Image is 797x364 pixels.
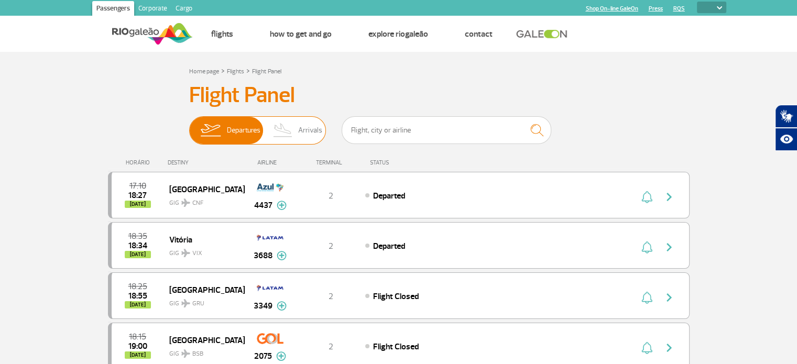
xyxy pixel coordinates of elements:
span: Departed [373,241,405,251]
div: DESTINY [168,159,244,166]
h3: Flight Panel [189,82,608,108]
img: mais-info-painel-voo.svg [277,301,287,311]
span: [GEOGRAPHIC_DATA] [169,333,236,347]
span: VIX [192,249,202,258]
span: Arrivals [298,117,322,144]
a: Corporate [134,1,171,18]
a: > [221,64,225,76]
button: Abrir recursos assistivos. [775,128,797,151]
img: destiny_airplane.svg [181,349,190,358]
div: TERMINAL [297,159,365,166]
img: slider-desembarque [268,117,299,144]
span: [GEOGRAPHIC_DATA] [169,182,236,196]
img: seta-direita-painel-voo.svg [663,291,675,304]
div: STATUS [365,159,450,166]
span: 2075 [254,350,272,362]
span: 2025-09-30 18:15:00 [129,333,146,340]
span: GIG [169,243,236,258]
span: 2025-09-30 18:55:00 [128,292,147,300]
a: Press [649,5,663,12]
a: Contact [465,29,493,39]
span: [GEOGRAPHIC_DATA] [169,283,236,296]
img: sino-painel-voo.svg [641,341,652,354]
img: mais-info-painel-voo.svg [277,251,287,260]
span: 2025-09-30 18:25:00 [128,283,147,290]
span: [DATE] [125,201,151,208]
span: GIG [169,293,236,308]
span: GIG [169,193,236,208]
span: Departed [373,191,405,201]
div: HORÁRIO [111,159,168,166]
div: Plugin de acessibilidade da Hand Talk. [775,105,797,151]
span: 2 [329,191,333,201]
img: mais-info-painel-voo.svg [276,351,286,361]
img: seta-direita-painel-voo.svg [663,241,675,253]
span: 2025-09-30 18:35:00 [128,233,147,240]
span: CNF [192,198,203,208]
img: slider-embarque [194,117,227,144]
img: sino-painel-voo.svg [641,241,652,253]
a: Passengers [92,1,134,18]
img: sino-painel-voo.svg [641,291,652,304]
img: destiny_airplane.svg [181,198,190,207]
span: Flight Closed [373,341,419,352]
a: How to get and go [270,29,332,39]
span: 2 [329,241,333,251]
span: Vitória [169,233,236,246]
img: seta-direita-painel-voo.svg [663,191,675,203]
span: 4437 [254,199,272,212]
span: Flight Closed [373,291,419,302]
span: 3349 [254,300,272,312]
span: GRU [192,299,204,308]
span: 2 [329,291,333,302]
span: 2025-09-30 19:00:00 [128,343,147,350]
a: Cargo [171,1,196,18]
a: Flights [211,29,233,39]
img: sino-painel-voo.svg [641,191,652,203]
div: AIRLINE [244,159,297,166]
img: mais-info-painel-voo.svg [277,201,287,210]
button: Abrir tradutor de língua de sinais. [775,105,797,128]
span: Departures [227,117,260,144]
span: 2025-09-30 18:34:09 [128,242,147,249]
span: 2 [329,341,333,352]
span: GIG [169,344,236,359]
input: Flight, city or airline [342,116,551,144]
img: destiny_airplane.svg [181,249,190,257]
span: 2025-09-30 17:10:00 [129,182,146,190]
span: [DATE] [125,251,151,258]
a: Explore RIOgaleão [368,29,428,39]
a: Flights [227,68,244,75]
span: [DATE] [125,351,151,359]
a: Home page [189,68,219,75]
a: Flight Panel [252,68,281,75]
img: seta-direita-painel-voo.svg [663,341,675,354]
img: destiny_airplane.svg [181,299,190,307]
span: 2025-09-30 18:27:00 [128,192,147,199]
a: RQS [673,5,685,12]
span: BSB [192,349,203,359]
span: [DATE] [125,301,151,308]
a: Shop On-line GaleOn [586,5,638,12]
a: > [246,64,250,76]
span: 3688 [254,249,272,262]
